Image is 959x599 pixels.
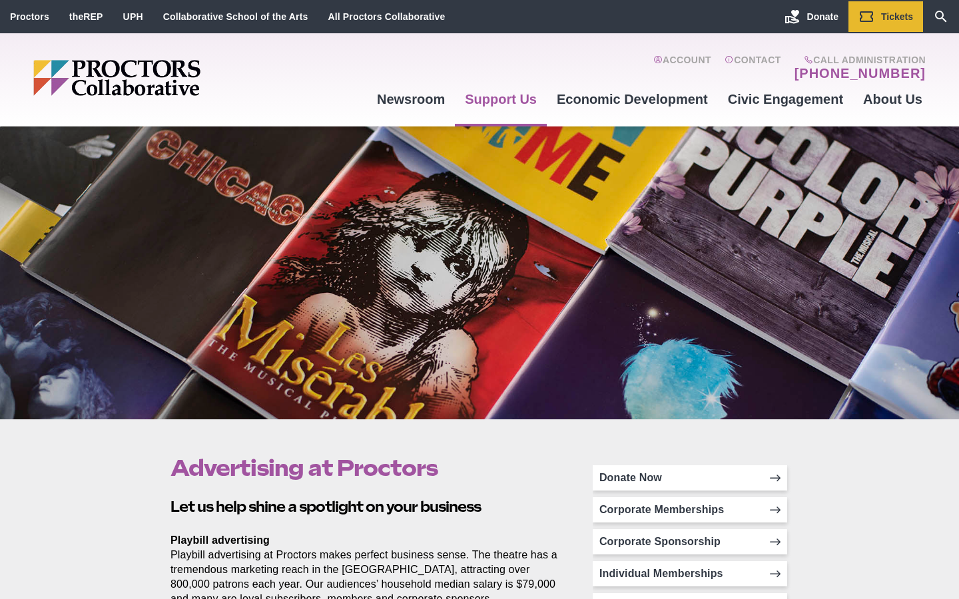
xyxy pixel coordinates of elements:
[853,81,932,117] a: About Us
[718,81,853,117] a: Civic Engagement
[848,1,923,32] a: Tickets
[10,11,49,22] a: Proctors
[328,11,445,22] a: All Proctors Collaborative
[593,465,787,491] a: Donate Now
[123,11,143,22] a: UPH
[593,497,787,522] a: Corporate Memberships
[33,60,303,96] img: Proctors logo
[881,11,913,22] span: Tickets
[725,55,781,81] a: Contact
[163,11,308,22] a: Collaborative School of the Arts
[170,497,562,517] h2: Let us help shine a spotlight on your business
[795,65,926,81] a: [PHONE_NUMBER]
[791,55,926,65] span: Call Administration
[593,561,787,586] a: Individual Memberships
[923,1,959,32] a: Search
[593,529,787,554] a: Corporate Sponsorship
[170,455,562,481] h1: Advertising at Proctors
[367,81,455,117] a: Newsroom
[69,11,103,22] a: theREP
[170,534,270,546] strong: Playbill advertising
[653,55,711,81] a: Account
[775,1,848,32] a: Donate
[807,11,838,22] span: Donate
[455,81,547,117] a: Support Us
[547,81,718,117] a: Economic Development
